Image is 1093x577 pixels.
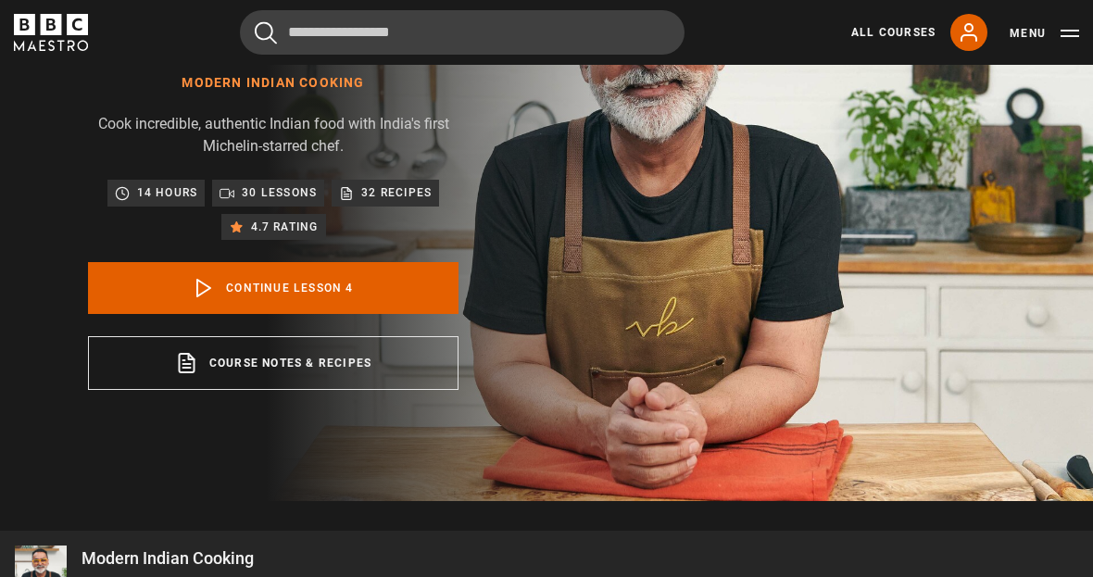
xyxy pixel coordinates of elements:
a: Continue lesson 4 [88,263,459,315]
p: 30 lessons [242,184,317,203]
p: Cook incredible, authentic Indian food with India's first Michelin-starred chef. [88,114,459,158]
a: All Courses [851,24,936,41]
input: Search [240,10,685,55]
a: Course notes & Recipes [88,337,459,391]
p: 4.7 rating [251,219,319,237]
svg: BBC Maestro [14,14,88,51]
button: Submit the search query [255,21,277,44]
h1: Modern Indian Cooking [88,77,459,92]
button: Toggle navigation [1010,24,1079,43]
p: 32 Recipes [361,184,432,203]
p: Modern Indian Cooking [82,551,1078,568]
p: 14 hours [137,184,198,203]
